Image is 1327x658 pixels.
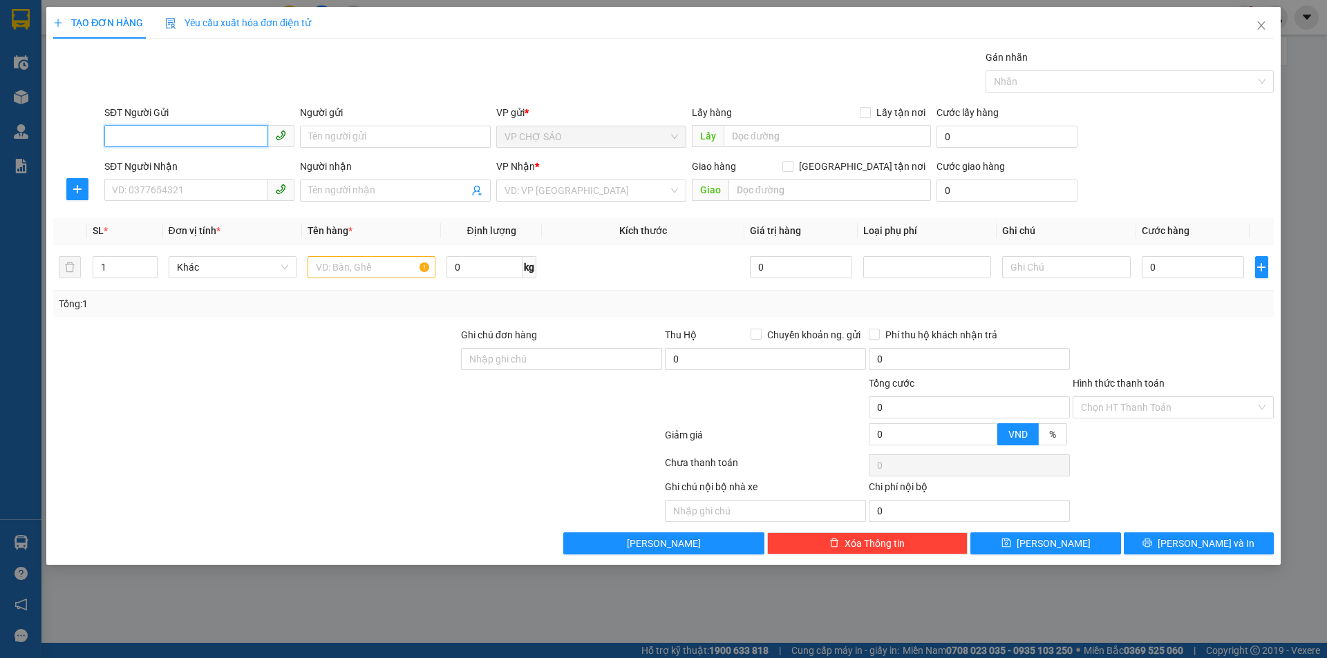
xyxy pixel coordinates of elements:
[724,125,931,147] input: Dọc đường
[750,225,801,236] span: Giá trị hàng
[523,256,536,278] span: kg
[869,378,914,389] span: Tổng cước
[467,225,516,236] span: Định lượng
[1158,536,1254,551] span: [PERSON_NAME] và In
[53,18,63,28] span: plus
[937,126,1077,148] input: Cước lấy hàng
[692,107,732,118] span: Lấy hàng
[104,159,294,174] div: SĐT Người Nhận
[1256,20,1267,31] span: close
[858,217,997,244] th: Loại phụ phí
[663,455,867,479] div: Chưa thanh toán
[104,105,294,120] div: SĐT Người Gửi
[692,125,724,147] span: Lấy
[1049,429,1056,440] span: %
[845,536,905,551] span: Xóa Thông tin
[505,126,678,147] span: VP CHỢ SÁO
[1242,7,1281,46] button: Close
[880,327,1003,342] span: Phí thu hộ khách nhận trả
[66,178,88,200] button: plus
[937,107,999,118] label: Cước lấy hàng
[692,161,736,172] span: Giao hàng
[663,427,867,452] div: Giảm giá
[275,184,286,195] span: phone
[308,225,352,236] span: Tên hàng
[59,296,512,311] div: Tổng: 1
[496,105,686,120] div: VP gửi
[1017,536,1091,551] span: [PERSON_NAME]
[1256,262,1268,273] span: plus
[692,179,728,201] span: Giao
[471,185,482,196] span: user-add
[1142,538,1152,549] span: printer
[869,479,1070,500] div: Chi phí nội bộ
[750,256,853,278] input: 0
[937,180,1077,202] input: Cước giao hàng
[275,130,286,141] span: phone
[871,105,931,120] span: Lấy tận nơi
[59,256,81,278] button: delete
[93,225,104,236] span: SL
[165,18,176,29] img: icon
[627,536,701,551] span: [PERSON_NAME]
[619,225,667,236] span: Kích thước
[165,17,311,28] span: Yêu cầu xuất hóa đơn điện tử
[970,532,1120,554] button: save[PERSON_NAME]
[665,500,866,522] input: Nhập ghi chú
[986,52,1028,63] label: Gán nhãn
[67,184,88,195] span: plus
[177,257,288,278] span: Khác
[1001,538,1011,549] span: save
[997,217,1136,244] th: Ghi chú
[665,329,697,340] span: Thu Hộ
[496,161,535,172] span: VP Nhận
[461,348,662,370] input: Ghi chú đơn hàng
[793,159,931,174] span: [GEOGRAPHIC_DATA] tận nơi
[300,105,490,120] div: Người gửi
[1142,225,1189,236] span: Cước hàng
[1002,256,1130,278] input: Ghi Chú
[563,532,764,554] button: [PERSON_NAME]
[308,256,435,278] input: VD: Bàn, Ghế
[169,225,220,236] span: Đơn vị tính
[53,17,143,28] span: TẠO ĐƠN HÀNG
[728,179,931,201] input: Dọc đường
[1073,378,1165,389] label: Hình thức thanh toán
[1008,429,1028,440] span: VND
[767,532,968,554] button: deleteXóa Thông tin
[1124,532,1274,554] button: printer[PERSON_NAME] và In
[461,329,537,340] label: Ghi chú đơn hàng
[300,159,490,174] div: Người nhận
[665,479,866,500] div: Ghi chú nội bộ nhà xe
[937,161,1005,172] label: Cước giao hàng
[1255,256,1268,278] button: plus
[829,538,839,549] span: delete
[762,327,866,342] span: Chuyển khoản ng. gửi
